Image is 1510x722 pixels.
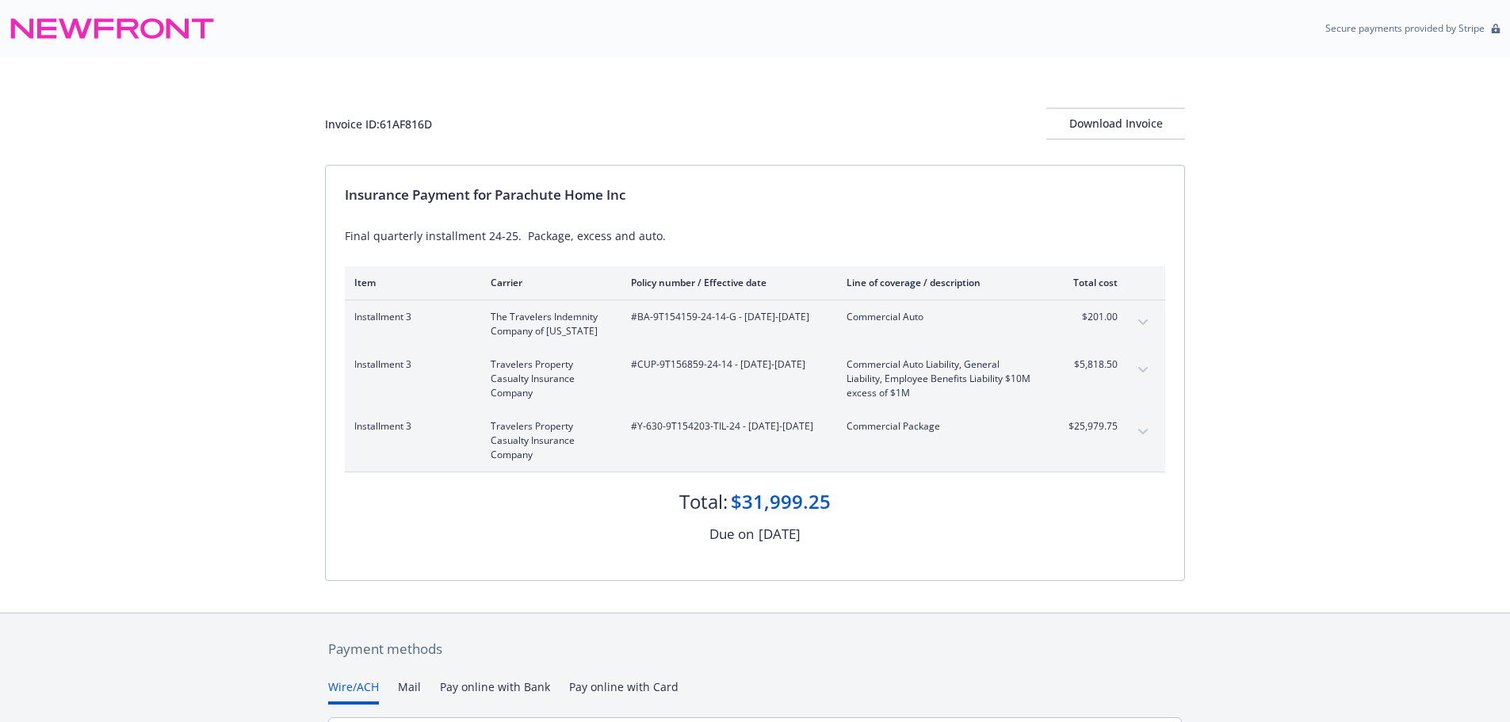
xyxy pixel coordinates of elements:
[1046,108,1185,139] button: Download Invoice
[345,185,1165,205] div: Insurance Payment for Parachute Home Inc
[491,357,606,400] span: Travelers Property Casualty Insurance Company
[631,419,821,434] span: #Y-630-9T154203-TIL-24 - [DATE]-[DATE]
[354,276,465,289] div: Item
[847,310,1033,324] span: Commercial Auto
[679,488,728,515] div: Total:
[491,419,606,462] span: Travelers Property Casualty Insurance Company
[847,276,1033,289] div: Line of coverage / description
[328,678,379,705] button: Wire/ACH
[354,310,465,324] span: Installment 3
[491,276,606,289] div: Carrier
[1058,357,1118,372] span: $5,818.50
[328,639,1182,659] div: Payment methods
[847,419,1033,434] span: Commercial Package
[345,300,1165,348] div: Installment 3The Travelers Indemnity Company of [US_STATE]#BA-9T154159-24-14-G - [DATE]-[DATE]Com...
[345,410,1165,472] div: Installment 3Travelers Property Casualty Insurance Company#Y-630-9T154203-TIL-24 - [DATE]-[DATE]C...
[1130,419,1156,445] button: expand content
[491,310,606,338] span: The Travelers Indemnity Company of [US_STATE]
[1130,310,1156,335] button: expand content
[1046,109,1185,139] div: Download Invoice
[569,678,679,705] button: Pay online with Card
[354,419,465,434] span: Installment 3
[1325,21,1485,35] p: Secure payments provided by Stripe
[345,227,1165,244] div: Final quarterly installment 24-25. Package, excess and auto.
[847,357,1033,400] span: Commercial Auto Liability, General Liability, Employee Benefits Liability $10M excess of $1M
[731,488,831,515] div: $31,999.25
[1130,357,1156,383] button: expand content
[1058,419,1118,434] span: $25,979.75
[1058,276,1118,289] div: Total cost
[354,357,465,372] span: Installment 3
[398,678,421,705] button: Mail
[631,310,821,324] span: #BA-9T154159-24-14-G - [DATE]-[DATE]
[345,348,1165,410] div: Installment 3Travelers Property Casualty Insurance Company#CUP-9T156859-24-14 - [DATE]-[DATE]Comm...
[759,524,801,544] div: [DATE]
[325,116,432,132] div: Invoice ID: 61AF816D
[440,678,550,705] button: Pay online with Bank
[631,276,821,289] div: Policy number / Effective date
[709,524,754,544] div: Due on
[1058,310,1118,324] span: $201.00
[631,357,821,372] span: #CUP-9T156859-24-14 - [DATE]-[DATE]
